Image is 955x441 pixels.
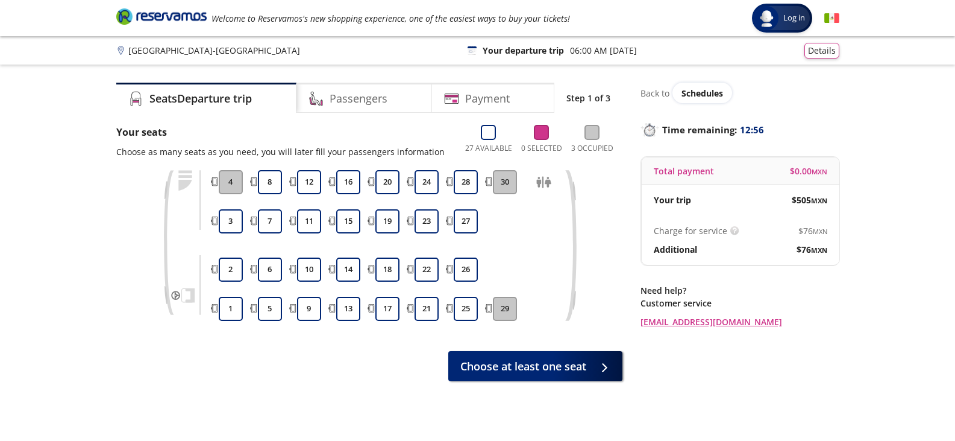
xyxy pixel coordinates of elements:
[297,209,321,233] button: 11
[778,12,810,24] span: Log in
[811,246,827,255] small: MXN
[460,358,586,375] span: Choose at least one seat
[375,297,399,321] button: 17
[336,209,360,233] button: 15
[415,297,439,321] button: 21
[566,92,610,104] p: Step 1 of 3
[681,87,723,99] span: Schedules
[792,194,827,206] span: $ 505
[797,243,827,256] span: $ 76
[297,297,321,321] button: 9
[297,170,321,194] button: 12
[465,143,512,154] p: 27 Available
[493,170,517,194] button: 30
[640,316,839,328] a: [EMAIL_ADDRESS][DOMAIN_NAME]
[483,44,564,57] p: Your departure trip
[493,297,517,321] button: 29
[128,44,300,57] p: [GEOGRAPHIC_DATA] - [GEOGRAPHIC_DATA]
[258,170,282,194] button: 8
[297,258,321,282] button: 10
[415,258,439,282] button: 22
[640,121,839,138] p: Time remaining :
[570,44,637,57] p: 06:00 AM [DATE]
[640,297,839,309] p: Customer service
[804,43,839,59] button: Details
[454,258,478,282] button: 26
[824,11,839,26] button: Español
[336,258,360,282] button: 14
[454,209,478,233] button: 27
[375,258,399,282] button: 18
[448,351,622,381] button: Choose at least one seat
[813,227,827,236] small: MXN
[654,224,727,237] p: Charge for service
[336,297,360,321] button: 13
[454,170,478,194] button: 28
[798,224,827,237] span: $ 76
[375,209,399,233] button: 19
[219,209,243,233] button: 3
[116,7,207,29] a: Brand Logo
[740,123,764,137] span: 12:56
[149,90,252,107] h4: Seats Departure trip
[116,125,445,139] p: Your seats
[640,83,839,103] div: Back to schedules
[811,196,827,205] small: MXN
[640,284,839,297] p: Need help?
[415,170,439,194] button: 24
[640,87,669,100] p: Back to
[521,143,562,154] p: 0 Selected
[219,258,243,282] button: 2
[654,165,714,177] p: Total payment
[219,297,243,321] button: 1
[258,258,282,282] button: 6
[812,167,827,176] small: MXN
[415,209,439,233] button: 23
[258,297,282,321] button: 5
[571,143,613,154] p: 3 Occupied
[654,194,691,206] p: Your trip
[116,7,207,25] i: Brand Logo
[454,297,478,321] button: 25
[211,13,570,24] em: Welcome to Reservamos's new shopping experience, one of the easiest ways to buy your tickets!
[654,243,697,256] p: Additional
[790,165,827,177] span: $ 0.00
[375,170,399,194] button: 20
[330,90,387,107] h4: Passengers
[258,209,282,233] button: 7
[219,170,243,194] button: 4
[336,170,360,194] button: 16
[116,145,445,158] p: Choose as many seats as you need, you will later fill your passengers information
[465,90,510,107] h4: Payment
